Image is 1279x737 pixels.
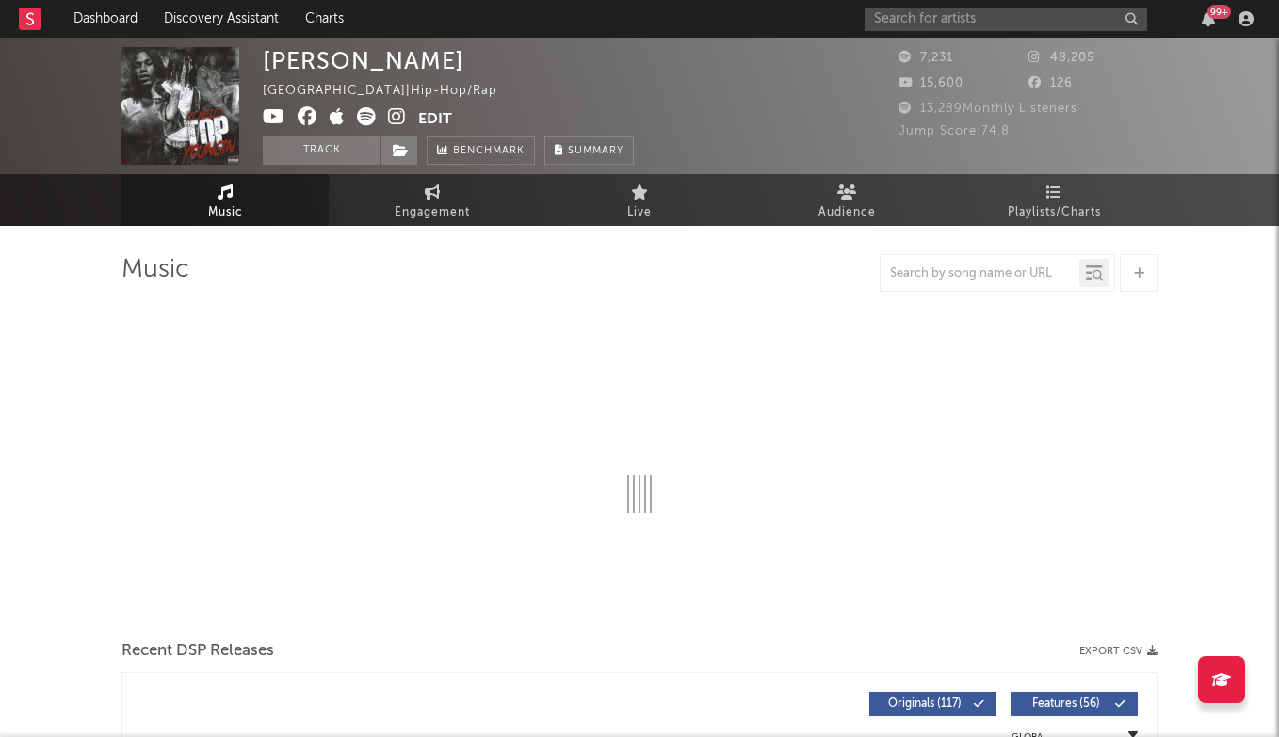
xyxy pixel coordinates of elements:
[263,47,464,74] div: [PERSON_NAME]
[329,174,536,226] a: Engagement
[899,52,953,64] span: 7,231
[865,8,1147,31] input: Search for artists
[899,125,1010,137] span: Jump Score: 74.8
[1011,692,1138,716] button: Features(56)
[899,77,963,89] span: 15,600
[121,174,329,226] a: Music
[568,146,623,156] span: Summary
[1028,77,1073,89] span: 126
[743,174,950,226] a: Audience
[950,174,1158,226] a: Playlists/Charts
[1028,52,1094,64] span: 48,205
[882,698,968,710] span: Originals ( 117 )
[1023,698,1109,710] span: Features ( 56 )
[1079,646,1158,657] button: Export CSV
[1202,11,1215,26] button: 99+
[536,174,743,226] a: Live
[427,136,535,165] a: Benchmark
[121,640,274,663] span: Recent DSP Releases
[818,201,876,224] span: Audience
[418,107,452,131] button: Edit
[899,103,1077,115] span: 13,289 Monthly Listeners
[263,136,380,165] button: Track
[208,201,243,224] span: Music
[544,136,634,165] button: Summary
[1207,5,1231,19] div: 99 +
[881,266,1079,281] input: Search by song name or URL
[627,201,652,224] span: Live
[395,201,470,224] span: Engagement
[453,140,525,163] span: Benchmark
[1008,201,1101,224] span: Playlists/Charts
[869,692,996,716] button: Originals(117)
[263,80,519,103] div: [GEOGRAPHIC_DATA] | Hip-Hop/Rap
